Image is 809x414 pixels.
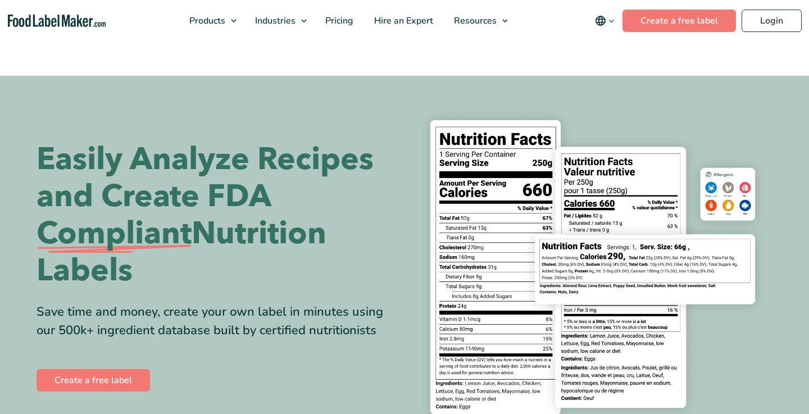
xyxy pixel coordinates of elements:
a: Create a free label [622,10,736,32]
a: Login [742,10,802,32]
span: Hire an Expert [371,15,434,27]
div: Save time and money, create your own label in minutes using our 500k+ ingredient database built b... [37,303,396,340]
span: Industries [252,15,297,27]
a: Create a free label [37,369,150,392]
span: Resources [451,15,498,27]
h1: Easily Analyze Recipes and Create FDA Nutrition Labels [37,141,396,289]
span: Compliant [37,215,192,252]
span: Pricing [322,15,354,27]
span: Products [186,15,226,27]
